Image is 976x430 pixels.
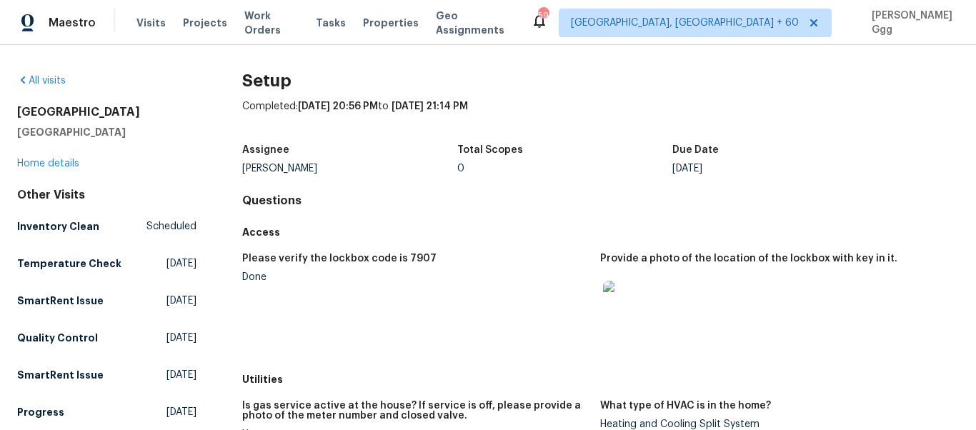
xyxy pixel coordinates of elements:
[136,16,166,30] span: Visits
[457,145,523,155] h5: Total Scopes
[244,9,299,37] span: Work Orders
[17,159,79,169] a: Home details
[600,419,947,429] div: Heating and Cooling Split System
[600,401,771,411] h5: What type of HVAC is in the home?
[242,372,959,386] h5: Utilities
[242,99,959,136] div: Completed: to
[242,145,289,155] h5: Assignee
[242,272,589,282] div: Done
[166,256,196,271] span: [DATE]
[538,9,548,23] div: 593
[166,405,196,419] span: [DATE]
[166,331,196,345] span: [DATE]
[17,125,196,139] h5: [GEOGRAPHIC_DATA]
[166,368,196,382] span: [DATE]
[436,9,514,37] span: Geo Assignments
[457,164,672,174] div: 0
[392,101,468,111] span: [DATE] 21:14 PM
[17,325,196,351] a: Quality Control[DATE]
[316,18,346,28] span: Tasks
[146,219,196,234] span: Scheduled
[17,362,196,388] a: SmartRent Issue[DATE]
[242,164,457,174] div: [PERSON_NAME]
[571,16,799,30] span: [GEOGRAPHIC_DATA], [GEOGRAPHIC_DATA] + 60
[866,9,955,37] span: [PERSON_NAME] Ggg
[672,145,719,155] h5: Due Date
[672,164,887,174] div: [DATE]
[242,194,959,208] h4: Questions
[363,16,419,30] span: Properties
[17,294,104,308] h5: SmartRent Issue
[17,288,196,314] a: SmartRent Issue[DATE]
[242,254,437,264] h5: Please verify the lockbox code is 7907
[17,214,196,239] a: Inventory CleanScheduled
[242,74,959,88] h2: Setup
[17,219,99,234] h5: Inventory Clean
[17,399,196,425] a: Progress[DATE]
[17,405,64,419] h5: Progress
[242,401,589,421] h5: Is gas service active at the house? If service is off, please provide a photo of the meter number...
[183,16,227,30] span: Projects
[298,101,378,111] span: [DATE] 20:56 PM
[17,251,196,276] a: Temperature Check[DATE]
[17,368,104,382] h5: SmartRent Issue
[49,16,96,30] span: Maestro
[17,76,66,86] a: All visits
[600,254,897,264] h5: Provide a photo of the location of the lockbox with key in it.
[17,188,196,202] div: Other Visits
[17,256,121,271] h5: Temperature Check
[17,105,196,119] h2: [GEOGRAPHIC_DATA]
[17,331,98,345] h5: Quality Control
[166,294,196,308] span: [DATE]
[242,225,959,239] h5: Access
